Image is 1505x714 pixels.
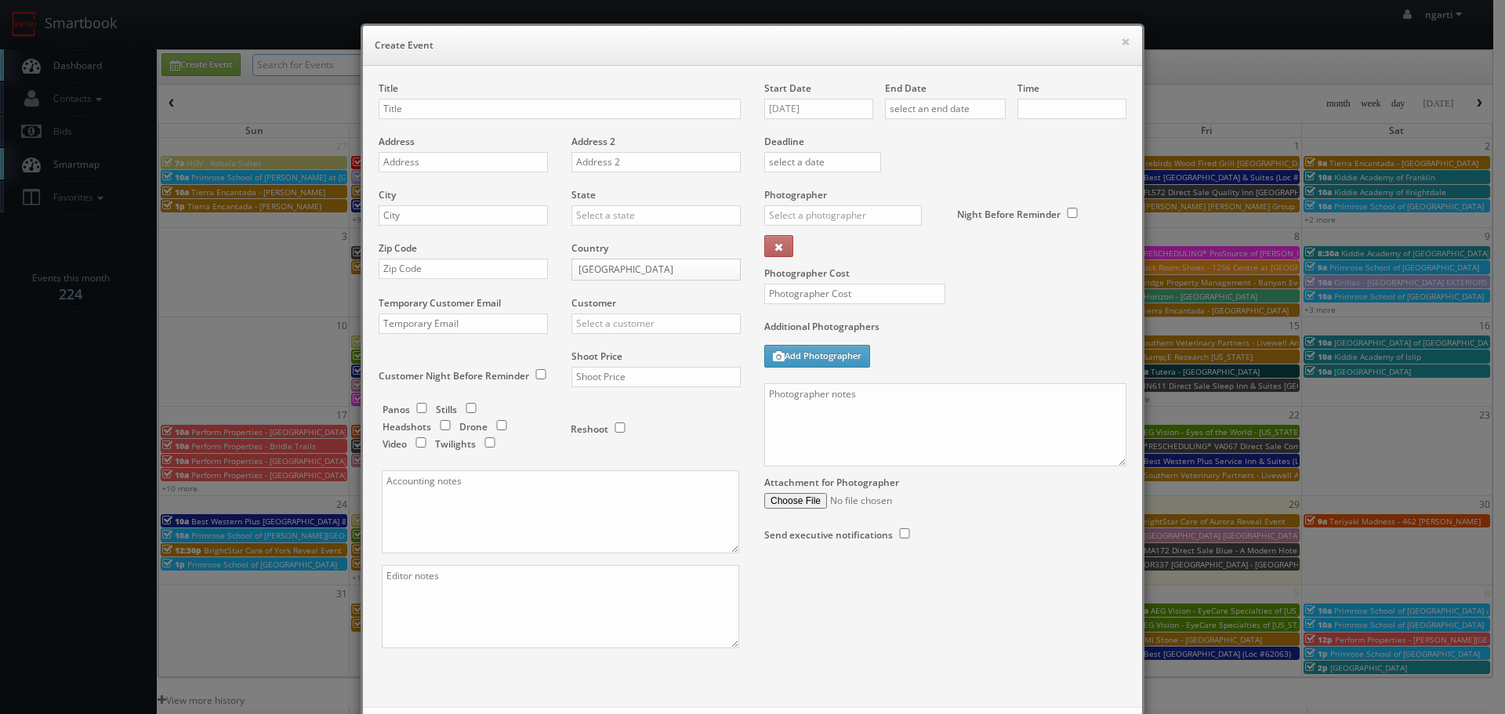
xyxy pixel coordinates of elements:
[571,367,741,387] input: Shoot Price
[379,296,501,310] label: Temporary Customer Email
[379,152,548,172] input: Address
[379,205,548,226] input: City
[383,437,407,451] label: Video
[764,205,922,226] input: Select a photographer
[379,259,548,279] input: Zip Code
[571,422,608,436] label: Reshoot
[379,241,417,255] label: Zip Code
[379,82,398,95] label: Title
[764,152,881,172] input: select a date
[375,38,1130,53] h6: Create Event
[379,188,396,201] label: City
[578,259,720,280] span: [GEOGRAPHIC_DATA]
[764,528,893,542] label: Send executive notifications
[571,296,616,310] label: Customer
[1017,82,1039,95] label: Time
[752,135,1138,148] label: Deadline
[764,345,870,368] button: Add Photographer
[957,208,1061,221] label: Night Before Reminder
[571,152,741,172] input: Address 2
[571,241,608,255] label: Country
[885,82,927,95] label: End Date
[764,99,873,119] input: select a date
[764,188,827,201] label: Photographer
[383,403,410,416] label: Panos
[571,205,741,226] input: Select a state
[571,135,615,148] label: Address 2
[379,135,415,148] label: Address
[571,350,622,363] label: Shoot Price
[885,99,1006,119] input: select an end date
[571,188,596,201] label: State
[379,369,529,382] label: Customer Night Before Reminder
[1121,36,1130,47] button: ×
[752,266,1138,280] label: Photographer Cost
[764,476,899,489] label: Attachment for Photographer
[379,99,741,119] input: Title
[436,403,457,416] label: Stills
[383,420,431,433] label: Headshots
[571,259,741,281] a: [GEOGRAPHIC_DATA]
[459,420,488,433] label: Drone
[435,437,476,451] label: Twilights
[764,284,945,304] input: Photographer Cost
[764,320,1126,341] label: Additional Photographers
[571,314,741,334] input: Select a customer
[379,314,548,334] input: Temporary Email
[764,82,811,95] label: Start Date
